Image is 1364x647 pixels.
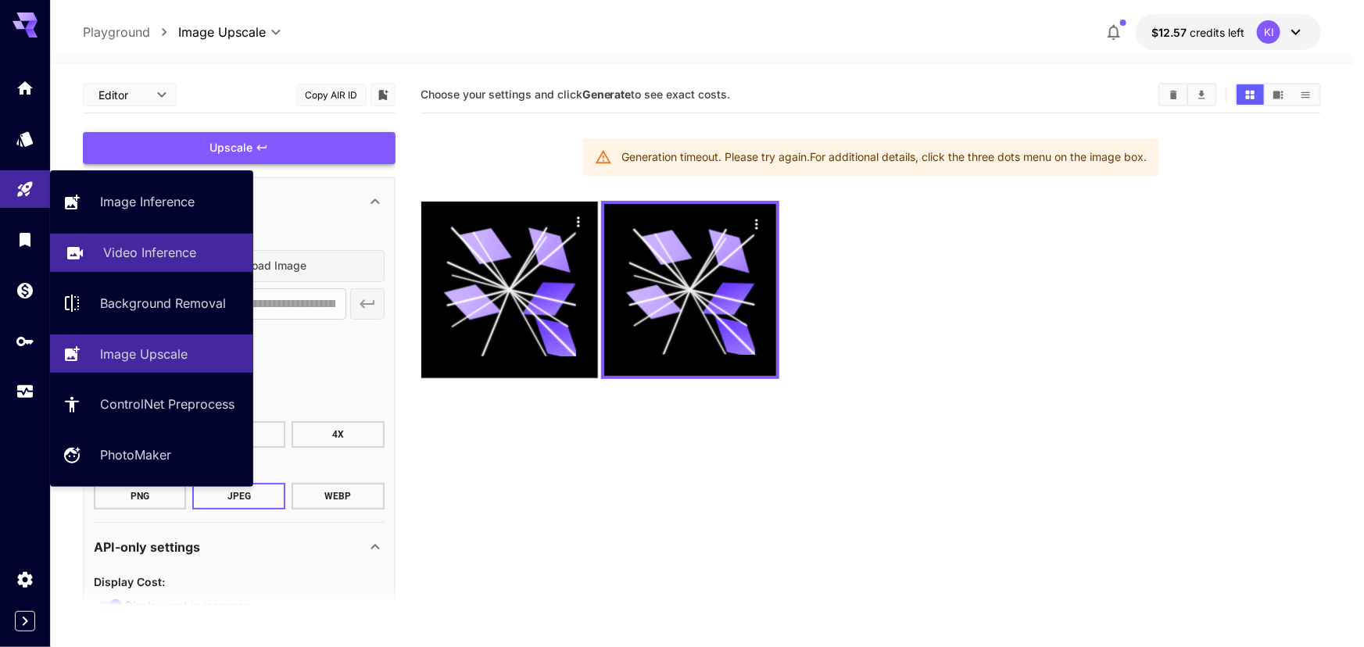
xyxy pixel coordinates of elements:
span: Display Cost : [94,575,165,588]
div: KI [1257,20,1280,44]
button: JPEG [192,483,285,509]
button: Clear Images [1160,84,1187,105]
span: Editor [98,87,147,103]
button: Show images in grid view [1237,84,1264,105]
button: Add to library [376,85,390,104]
div: $12.56533 [1151,24,1244,41]
div: Actions [567,209,590,233]
button: Show images in video view [1265,84,1292,105]
a: Video Inference [50,234,253,272]
div: API Keys [16,331,34,351]
a: Image Inference [50,183,253,221]
span: credits left [1190,26,1244,39]
button: PNG [94,483,187,509]
p: Background Removal [100,294,226,313]
div: Settings [16,570,34,589]
div: Generation timeout. Please try again. For additional details, click the three dots menu on the im... [621,143,1147,171]
span: Choose your settings and click to see exact costs. [421,88,731,101]
div: Clear ImagesDownload All [1158,83,1217,106]
button: $12.56533 [1136,14,1321,50]
a: ControlNet Preprocess [50,385,253,424]
span: Image Upscale [178,23,266,41]
button: WEBP [292,483,385,509]
p: API-only settings [94,538,200,556]
a: PhotoMaker [50,436,253,474]
a: Image Upscale [50,334,253,373]
button: Show images in list view [1292,84,1319,105]
div: Models [16,129,34,148]
p: ControlNet Preprocess [100,395,234,413]
button: Download All [1188,84,1215,105]
b: Generate [582,88,632,101]
a: Background Removal [50,284,253,323]
div: Wallet [16,281,34,300]
div: Library [16,230,34,249]
nav: breadcrumb [83,23,178,41]
div: Show images in grid viewShow images in video viewShow images in list view [1235,83,1321,106]
div: Actions [745,212,768,235]
button: Expand sidebar [15,611,35,631]
div: Usage [16,382,34,402]
p: Image Inference [100,192,195,211]
span: $12.57 [1151,26,1190,39]
span: Upscale [209,138,252,158]
button: Copy AIR ID [296,84,367,106]
p: Playground [83,23,150,41]
p: PhotoMaker [100,445,171,464]
p: Image Upscale [100,345,188,363]
button: 4X [292,421,385,448]
div: Playground [16,180,34,199]
p: Video Inference [103,243,196,262]
div: Home [16,78,34,98]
